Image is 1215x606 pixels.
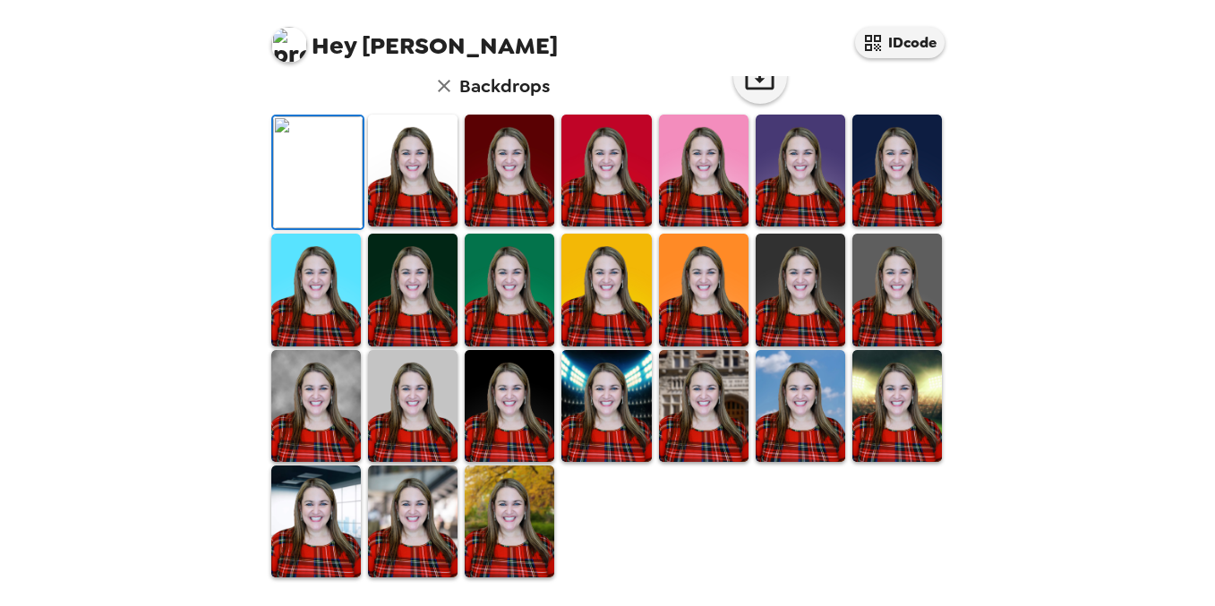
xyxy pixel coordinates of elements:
[271,18,558,58] span: [PERSON_NAME]
[459,72,550,100] h6: Backdrops
[312,30,356,62] span: Hey
[271,27,307,63] img: profile pic
[855,27,945,58] button: IDcode
[273,116,363,228] img: Original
